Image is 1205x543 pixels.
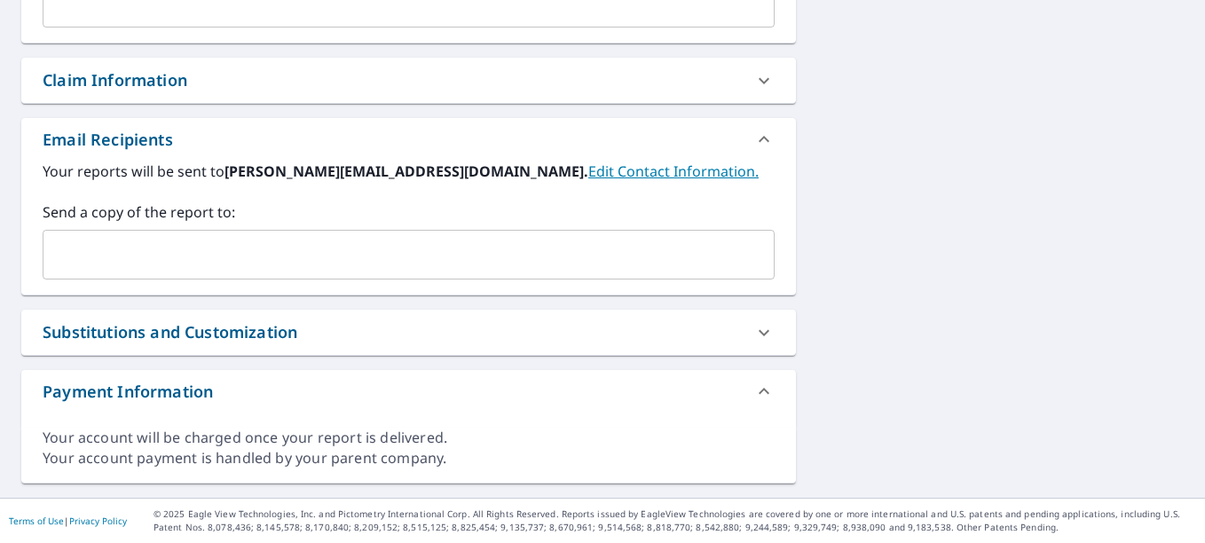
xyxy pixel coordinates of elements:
[21,118,796,161] div: Email Recipients
[43,380,213,404] div: Payment Information
[9,515,127,526] p: |
[43,428,775,448] div: Your account will be charged once your report is delivered.
[21,370,796,413] div: Payment Information
[43,201,775,223] label: Send a copy of the report to:
[21,310,796,355] div: Substitutions and Customization
[43,68,187,92] div: Claim Information
[21,58,796,103] div: Claim Information
[588,161,759,181] a: EditContactInfo
[43,161,775,182] label: Your reports will be sent to
[43,128,173,152] div: Email Recipients
[43,320,297,344] div: Substitutions and Customization
[154,508,1196,534] p: © 2025 Eagle View Technologies, Inc. and Pictometry International Corp. All Rights Reserved. Repo...
[9,515,64,527] a: Terms of Use
[224,161,588,181] b: [PERSON_NAME][EMAIL_ADDRESS][DOMAIN_NAME].
[69,515,127,527] a: Privacy Policy
[43,448,775,468] div: Your account payment is handled by your parent company.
